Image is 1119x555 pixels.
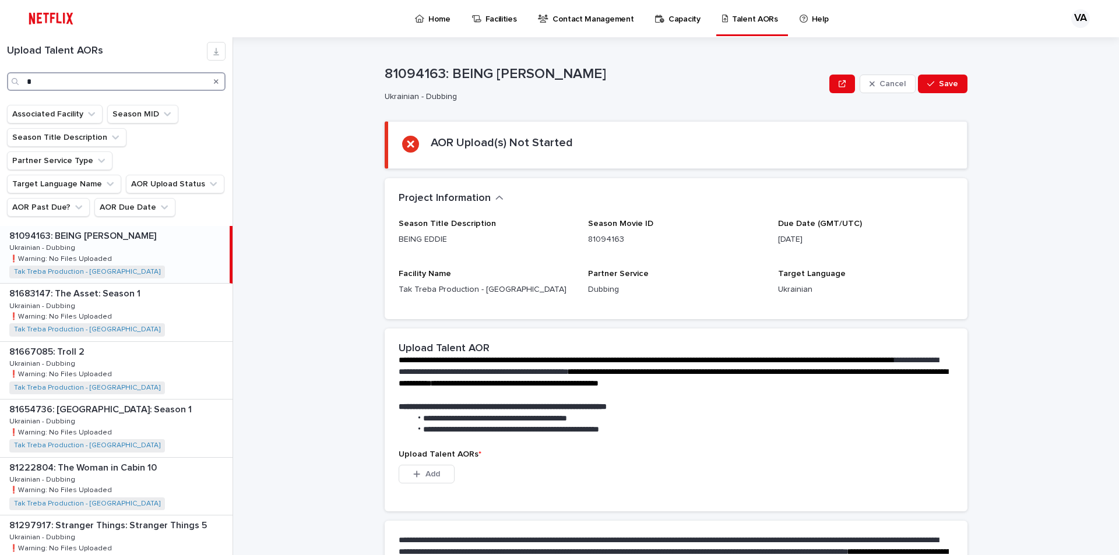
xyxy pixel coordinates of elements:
span: Due Date (GMT/UTC) [778,220,862,228]
p: ❗️Warning: No Files Uploaded [9,253,114,263]
span: Partner Service [588,270,649,278]
p: Tak Treba Production - [GEOGRAPHIC_DATA] [399,284,574,296]
p: ❗️Warning: No Files Uploaded [9,426,114,437]
span: Target Language [778,270,846,278]
span: Upload Talent AORs [399,450,481,458]
a: Tak Treba Production - [GEOGRAPHIC_DATA] [14,500,160,508]
span: Season Movie ID [588,220,653,228]
p: ❗️Warning: No Files Uploaded [9,542,114,553]
h1: Upload Talent AORs [7,45,207,58]
button: AOR Due Date [94,198,175,217]
button: Season Title Description [7,128,126,147]
p: Ukrainian - Dubbing [9,473,78,484]
h2: Project Information [399,192,491,205]
button: Cancel [860,75,916,93]
button: Partner Service Type [7,151,112,170]
a: Tak Treba Production - [GEOGRAPHIC_DATA] [14,441,160,450]
span: Add [425,470,440,478]
button: Save [918,75,967,93]
img: ifQbXi3ZQGMSEF7WDB7W [23,7,79,30]
span: Save [939,80,958,88]
div: VA [1071,9,1090,28]
p: ❗️Warning: No Files Uploaded [9,368,114,379]
p: 81654736: [GEOGRAPHIC_DATA]: Season 1 [9,402,194,415]
span: Cancel [879,80,906,88]
p: 81094163: BEING [PERSON_NAME] [385,66,825,83]
button: AOR Upload Status [126,175,224,193]
h2: Upload Talent AOR [399,342,490,355]
input: Search [7,72,226,91]
p: 81094163 [588,234,763,246]
button: Target Language Name [7,175,121,193]
button: Season MID [107,105,178,123]
p: [DATE] [778,234,953,246]
span: Season Title Description [399,220,496,228]
button: Project Information [399,192,504,205]
p: 81297917: Stranger Things: Stranger Things 5 [9,518,209,531]
p: Ukrainian - Dubbing [9,300,78,310]
a: Tak Treba Production - [GEOGRAPHIC_DATA] [14,268,160,276]
p: 81667085: Troll 2 [9,344,87,358]
p: 81094163: BEING [PERSON_NAME] [9,228,159,242]
button: Associated Facility [7,105,103,123]
p: BEING EDDIE [399,234,574,246]
p: ❗️Warning: No Files Uploaded [9,310,114,321]
h2: AOR Upload(s) Not Started [431,136,573,150]
p: ❗️Warning: No Files Uploaded [9,484,114,494]
p: Ukrainian [778,284,953,296]
a: Tak Treba Production - [GEOGRAPHIC_DATA] [14,326,160,334]
p: Ukrainian - Dubbing [9,358,78,368]
p: Ukrainian - Dubbing [9,415,78,426]
button: AOR Past Due? [7,198,90,217]
p: Ukrainian - Dubbing [385,92,820,102]
button: Add [399,465,455,483]
a: Tak Treba Production - [GEOGRAPHIC_DATA] [14,384,160,392]
p: Dubbing [588,284,763,296]
p: Ukrainian - Dubbing [9,531,78,542]
p: Ukrainian - Dubbing [9,242,78,252]
p: 81222804: The Woman in Cabin 10 [9,460,159,473]
p: 81683147: The Asset: Season 1 [9,286,143,299]
span: Facility Name [399,270,451,278]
